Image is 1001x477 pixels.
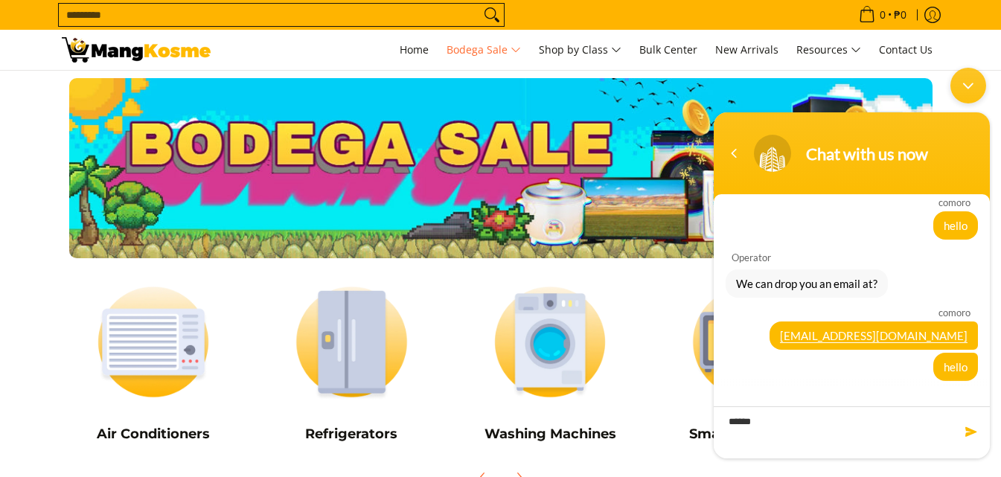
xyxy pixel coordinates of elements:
[458,273,642,411] img: Washing Machines
[877,10,888,20] span: 0
[260,273,444,453] a: Refrigerators Refrigerators
[62,37,211,63] img: Bodega Sale l Mang Kosme: Cost-Efficient &amp; Quality Home Appliances
[400,42,429,57] span: Home
[260,273,444,411] img: Refrigerators
[458,273,642,453] a: Washing Machines Washing Machines
[531,30,629,70] a: Shop by Class
[796,41,861,60] span: Resources
[539,41,621,60] span: Shop by Class
[892,10,909,20] span: ₱0
[656,426,840,443] h5: Small Appliances
[872,30,940,70] a: Contact Us
[458,426,642,443] h5: Washing Machines
[639,42,697,57] span: Bulk Center
[62,426,246,443] h5: Air Conditioners
[62,273,246,453] a: Air Conditioners Air Conditioners
[62,273,246,411] img: Air Conditioners
[879,42,933,57] span: Contact Us
[260,426,444,443] h5: Refrigerators
[439,30,528,70] a: Bodega Sale
[708,30,786,70] a: New Arrivals
[854,7,911,23] span: •
[715,42,778,57] span: New Arrivals
[789,30,869,70] a: Resources
[656,273,840,411] img: Small Appliances
[480,4,504,26] button: Search
[226,30,940,70] nav: Main Menu
[392,30,436,70] a: Home
[656,273,840,453] a: Small Appliances Small Appliances
[706,60,997,466] iframe: SalesIQ Chatwindow
[447,41,521,60] span: Bodega Sale
[632,30,705,70] a: Bulk Center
